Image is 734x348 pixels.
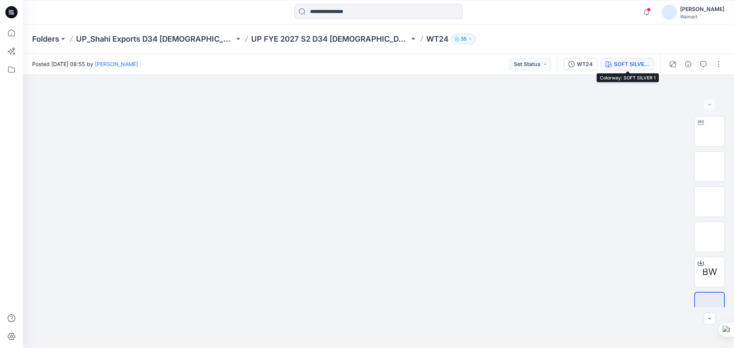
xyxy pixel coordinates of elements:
[32,34,59,44] a: Folders
[451,34,476,44] button: 55
[426,34,448,44] p: WT24
[461,35,466,43] p: 55
[95,61,138,67] a: [PERSON_NAME]
[563,58,598,70] button: WT24
[614,60,649,68] div: SOFT SILVER 1
[251,34,409,44] a: UP FYE 2027 S2 D34 [DEMOGRAPHIC_DATA] Woven Tops
[662,5,677,20] img: avatar
[702,265,717,279] span: BW
[680,5,724,14] div: [PERSON_NAME]
[577,60,593,68] div: WT24
[76,34,234,44] a: UP_Shahi Exports D34 [DEMOGRAPHIC_DATA] Tops
[601,58,654,70] button: SOFT SILVER 1
[32,60,138,68] span: Posted [DATE] 08:55 by
[682,58,694,70] button: Details
[680,14,724,19] div: Walmart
